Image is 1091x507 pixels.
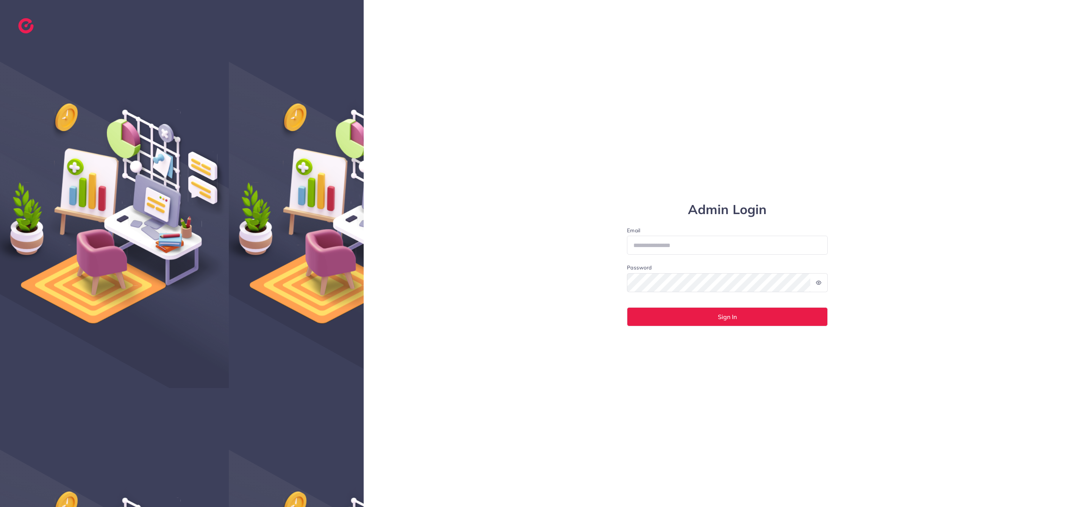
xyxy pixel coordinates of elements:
[627,227,828,234] label: Email
[627,202,828,218] h1: Admin Login
[627,264,652,271] label: Password
[18,18,34,33] img: logo
[718,314,737,320] span: Sign In
[627,307,828,326] button: Sign In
